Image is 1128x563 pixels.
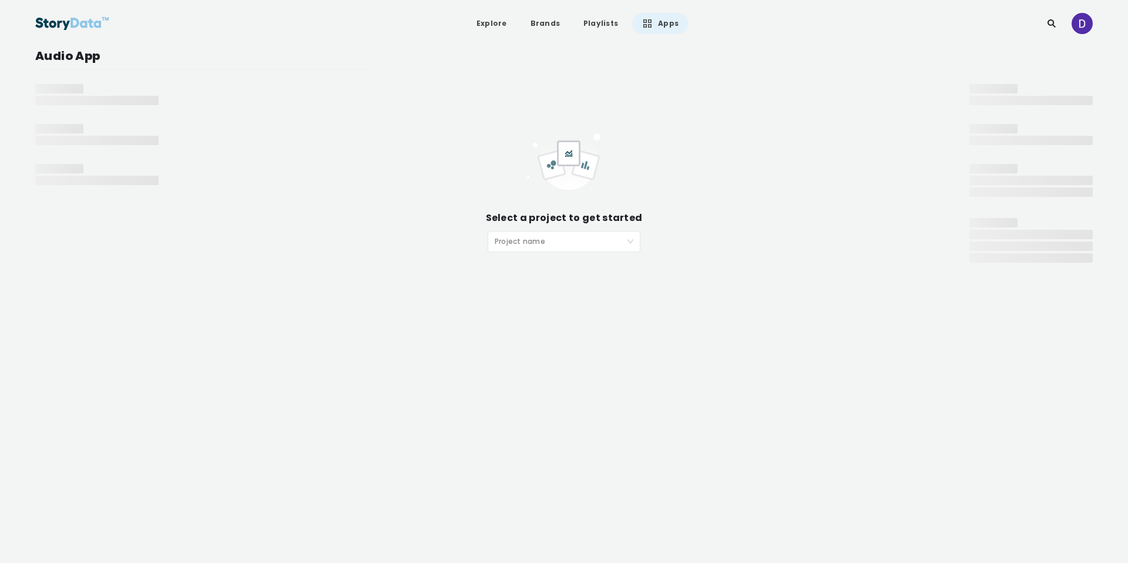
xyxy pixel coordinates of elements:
img: empty_project-ae3004c6.svg [527,131,601,190]
a: Brands [521,13,569,34]
img: ACg8ocKzwPDiA-G5ZA1Mflw8LOlJAqwuiocHy5HQ8yAWPW50gy9RiA=s96-c [1072,13,1093,34]
div: Select a project to get started [486,211,643,225]
div: Audio App [35,47,1093,65]
a: Explore [467,13,516,34]
a: Apps [632,13,688,34]
a: Playlists [574,13,627,34]
img: StoryData Logo [35,13,109,34]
